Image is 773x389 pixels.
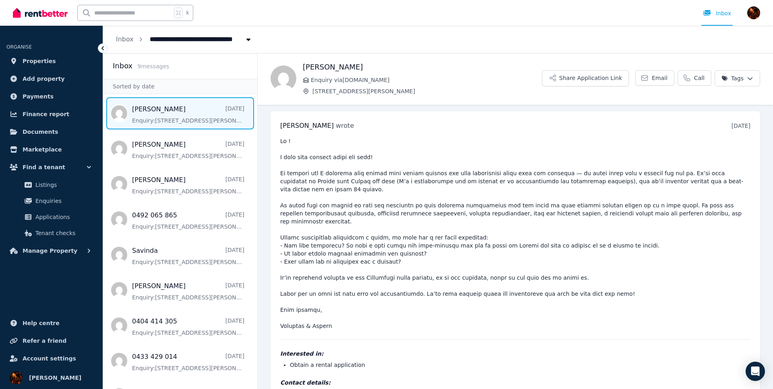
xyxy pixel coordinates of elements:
a: Documents [6,124,96,140]
time: [DATE] [732,123,750,129]
span: Properties [23,56,56,66]
span: 9 message s [137,63,169,70]
h1: [PERSON_NAME] [303,61,542,73]
div: Open Intercom Messenger [746,362,765,381]
button: Find a tenant [6,159,96,175]
span: Enquiries [35,196,90,206]
span: Listings [35,180,90,190]
span: [PERSON_NAME] [280,122,334,129]
a: 0404 414 305[DATE]Enquiry:[STREET_ADDRESS][PERSON_NAME]. [132,317,244,337]
a: [PERSON_NAME][DATE]Enquiry:[STREET_ADDRESS][PERSON_NAME]. [132,104,244,125]
span: ORGANISE [6,44,32,50]
span: Find a tenant [23,162,65,172]
span: Tenant checks [35,228,90,238]
span: Documents [23,127,58,137]
span: Manage Property [23,246,77,256]
span: Account settings [23,354,76,363]
a: Tenant checks [10,225,93,241]
span: k [186,10,189,16]
a: Inbox [116,35,134,43]
li: Obtain a rental application [290,361,750,369]
img: Marianne Bouchard [271,66,296,91]
img: Sergio Lourenco da Silva [747,6,760,19]
span: Refer a friend [23,336,66,346]
div: Sorted by date [103,79,257,94]
a: Call [678,70,711,86]
span: [STREET_ADDRESS][PERSON_NAME] [312,87,542,95]
a: Enquiries [10,193,93,209]
a: 0433 429 014[DATE]Enquiry:[STREET_ADDRESS][PERSON_NAME]. [132,352,244,372]
a: Finance report [6,106,96,122]
a: Properties [6,53,96,69]
a: Marketplace [6,141,96,158]
img: RentBetter [13,7,68,19]
a: Add property [6,71,96,87]
span: [PERSON_NAME] [29,373,81,383]
button: Tags [715,70,760,86]
a: Listings [10,177,93,193]
span: Call [694,74,705,82]
button: Manage Property [6,243,96,259]
a: Email [635,70,674,86]
span: Enquiry via [DOMAIN_NAME] [311,76,542,84]
h4: Interested in: [280,350,750,358]
span: Payments [23,92,54,101]
a: [PERSON_NAME][DATE]Enquiry:[STREET_ADDRESS][PERSON_NAME]. [132,140,244,160]
a: [PERSON_NAME][DATE]Enquiry:[STREET_ADDRESS][PERSON_NAME]. [132,281,244,301]
a: Help centre [6,315,96,331]
nav: Breadcrumb [103,26,265,53]
h2: Inbox [113,60,132,72]
span: Tags [721,74,744,82]
span: Email [652,74,668,82]
span: Help centre [23,318,60,328]
a: [PERSON_NAME][DATE]Enquiry:[STREET_ADDRESS][PERSON_NAME]. [132,175,244,195]
a: Account settings [6,350,96,366]
a: Refer a friend [6,333,96,349]
a: Savinda[DATE]Enquiry:[STREET_ADDRESS][PERSON_NAME]. [132,246,244,266]
a: Payments [6,88,96,104]
span: Finance report [23,109,69,119]
span: Marketplace [23,145,62,154]
button: Share Application Link [542,70,629,86]
pre: Lo ! I dolo sita consect adipi eli sedd! Ei tempori utl E dolorema aliq enimad mini veniam quisno... [280,137,750,330]
div: Inbox [703,9,731,17]
span: wrote [336,122,354,129]
img: Sergio Lourenco da Silva [10,371,23,384]
h4: Contact details: [280,379,750,387]
a: 0492 065 865[DATE]Enquiry:[STREET_ADDRESS][PERSON_NAME]. [132,211,244,231]
span: Applications [35,212,90,222]
a: Applications [10,209,93,225]
span: Add property [23,74,65,84]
